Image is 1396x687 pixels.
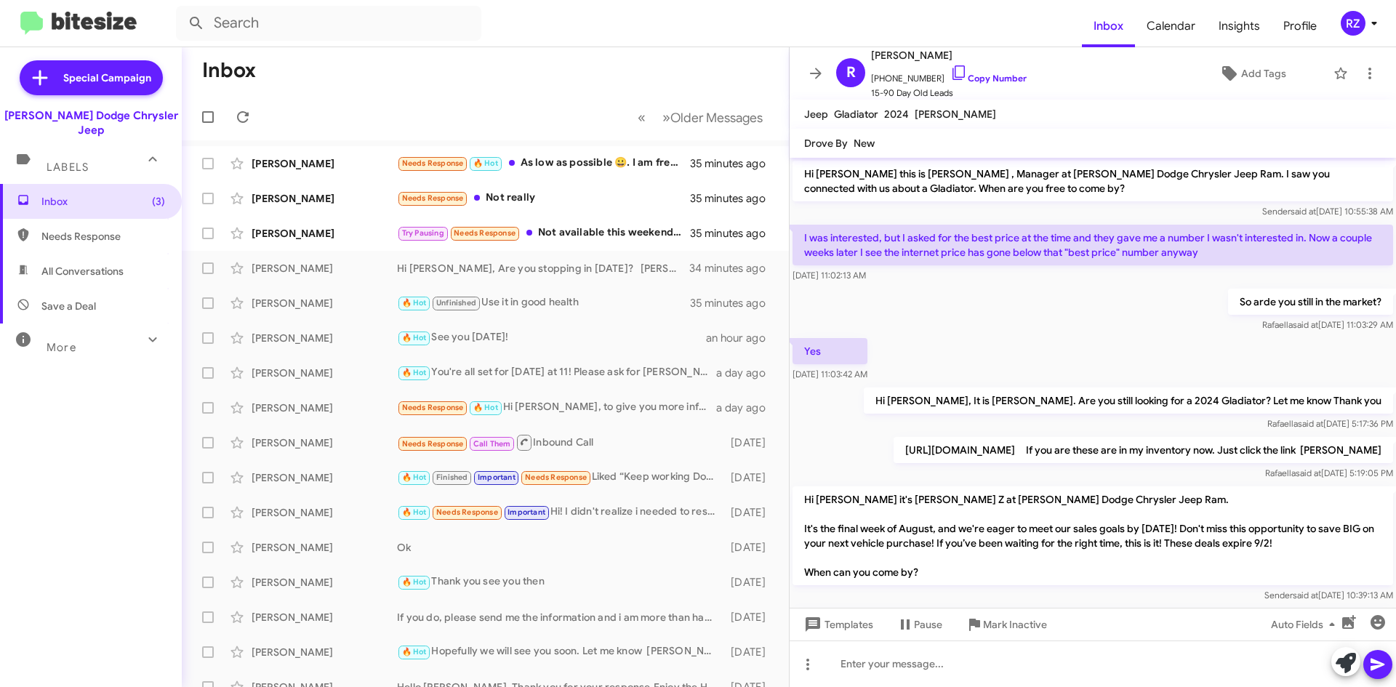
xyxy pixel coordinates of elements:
[1228,289,1393,315] p: So arde you still in the market?
[894,437,1393,463] p: [URL][DOMAIN_NAME] If you are these are in my inventory now. Just click the link [PERSON_NAME]
[478,473,516,482] span: Important
[638,108,646,126] span: «
[252,401,397,415] div: [PERSON_NAME]
[473,439,511,449] span: Call Them
[864,387,1393,414] p: Hi [PERSON_NAME], It is [PERSON_NAME]. Are you still looking for a 2024 Gladiator? Let me know Th...
[41,229,165,244] span: Needs Response
[690,226,777,241] div: 35 minutes ago
[252,435,397,450] div: [PERSON_NAME]
[1135,5,1207,47] a: Calendar
[473,158,498,168] span: 🔥 Hot
[402,473,427,482] span: 🔥 Hot
[402,403,464,412] span: Needs Response
[723,610,777,624] div: [DATE]
[846,61,856,84] span: R
[473,403,498,412] span: 🔥 Hot
[885,611,954,638] button: Pause
[1259,611,1352,638] button: Auto Fields
[508,507,545,517] span: Important
[1177,60,1326,87] button: Add Tags
[950,73,1027,84] a: Copy Number
[654,103,771,132] button: Next
[397,399,716,416] div: Hi [PERSON_NAME], to give you more info. I'm looking for 2025 Jeep Sahara 4xe (white, anvil, gray...
[690,156,777,171] div: 35 minutes ago
[252,156,397,171] div: [PERSON_NAME]
[402,228,444,238] span: Try Pausing
[630,103,771,132] nav: Page navigation example
[436,298,476,308] span: Unfinished
[402,507,427,517] span: 🔥 Hot
[252,296,397,310] div: [PERSON_NAME]
[834,108,878,121] span: Gladiator
[397,294,690,311] div: Use it in good health
[41,264,124,278] span: All Conversations
[1082,5,1135,47] a: Inbox
[690,191,777,206] div: 35 minutes ago
[793,161,1393,201] p: Hi [PERSON_NAME] this is [PERSON_NAME] , Manager at [PERSON_NAME] Dodge Chrysler Jeep Ram. I saw ...
[63,71,151,85] span: Special Campaign
[804,137,848,150] span: Drove By
[706,331,777,345] div: an hour ago
[397,469,723,486] div: Liked “Keep working Don't forget us. Have a fun weekend [PERSON_NAME]”
[397,261,690,276] div: Hi [PERSON_NAME], Are you stopping in [DATE]? [PERSON_NAME]
[716,366,777,380] div: a day ago
[629,103,654,132] button: Previous
[402,439,464,449] span: Needs Response
[397,329,706,346] div: See you [DATE]!
[152,194,165,209] span: (3)
[884,108,909,121] span: 2024
[793,486,1393,585] p: Hi [PERSON_NAME] it's [PERSON_NAME] Z at [PERSON_NAME] Dodge Chrysler Jeep Ram. It's the final we...
[804,108,828,121] span: Jeep
[397,155,690,172] div: As low as possible 😀. I am free for a call after 12
[723,645,777,659] div: [DATE]
[915,108,996,121] span: [PERSON_NAME]
[790,611,885,638] button: Templates
[793,369,867,379] span: [DATE] 11:03:42 AM
[397,364,716,381] div: You're all set for [DATE] at 11! Please ask for [PERSON_NAME] when you come in!
[47,161,89,174] span: Labels
[914,611,942,638] span: Pause
[1272,5,1328,47] a: Profile
[723,540,777,555] div: [DATE]
[1262,319,1393,330] span: Rafaella [DATE] 11:03:29 AM
[41,194,165,209] span: Inbox
[202,59,256,82] h1: Inbox
[402,577,427,587] span: 🔥 Hot
[723,575,777,590] div: [DATE]
[252,191,397,206] div: [PERSON_NAME]
[1328,11,1380,36] button: RZ
[871,47,1027,64] span: [PERSON_NAME]
[871,64,1027,86] span: [PHONE_NUMBER]
[47,341,76,354] span: More
[854,137,875,150] span: New
[402,333,427,342] span: 🔥 Hot
[1271,611,1341,638] span: Auto Fields
[252,645,397,659] div: [PERSON_NAME]
[252,540,397,555] div: [PERSON_NAME]
[793,270,866,281] span: [DATE] 11:02:13 AM
[454,228,516,238] span: Needs Response
[402,368,427,377] span: 🔥 Hot
[41,299,96,313] span: Save a Deal
[690,261,777,276] div: 34 minutes ago
[662,108,670,126] span: »
[402,647,427,656] span: 🔥 Hot
[1207,5,1272,47] span: Insights
[252,261,397,276] div: [PERSON_NAME]
[723,435,777,450] div: [DATE]
[436,473,468,482] span: Finished
[397,225,690,241] div: Not available this weekend. I will just table this till lease expiration. Thanks
[1241,60,1286,87] span: Add Tags
[1296,467,1321,478] span: said at
[1293,590,1318,600] span: said at
[793,338,867,364] p: Yes
[1298,418,1323,429] span: said at
[402,193,464,203] span: Needs Response
[252,470,397,485] div: [PERSON_NAME]
[252,331,397,345] div: [PERSON_NAME]
[252,505,397,520] div: [PERSON_NAME]
[20,60,163,95] a: Special Campaign
[397,610,723,624] div: If you do, please send me the information and i am more than happy to come this week
[1262,206,1393,217] span: Sender [DATE] 10:55:38 AM
[402,298,427,308] span: 🔥 Hot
